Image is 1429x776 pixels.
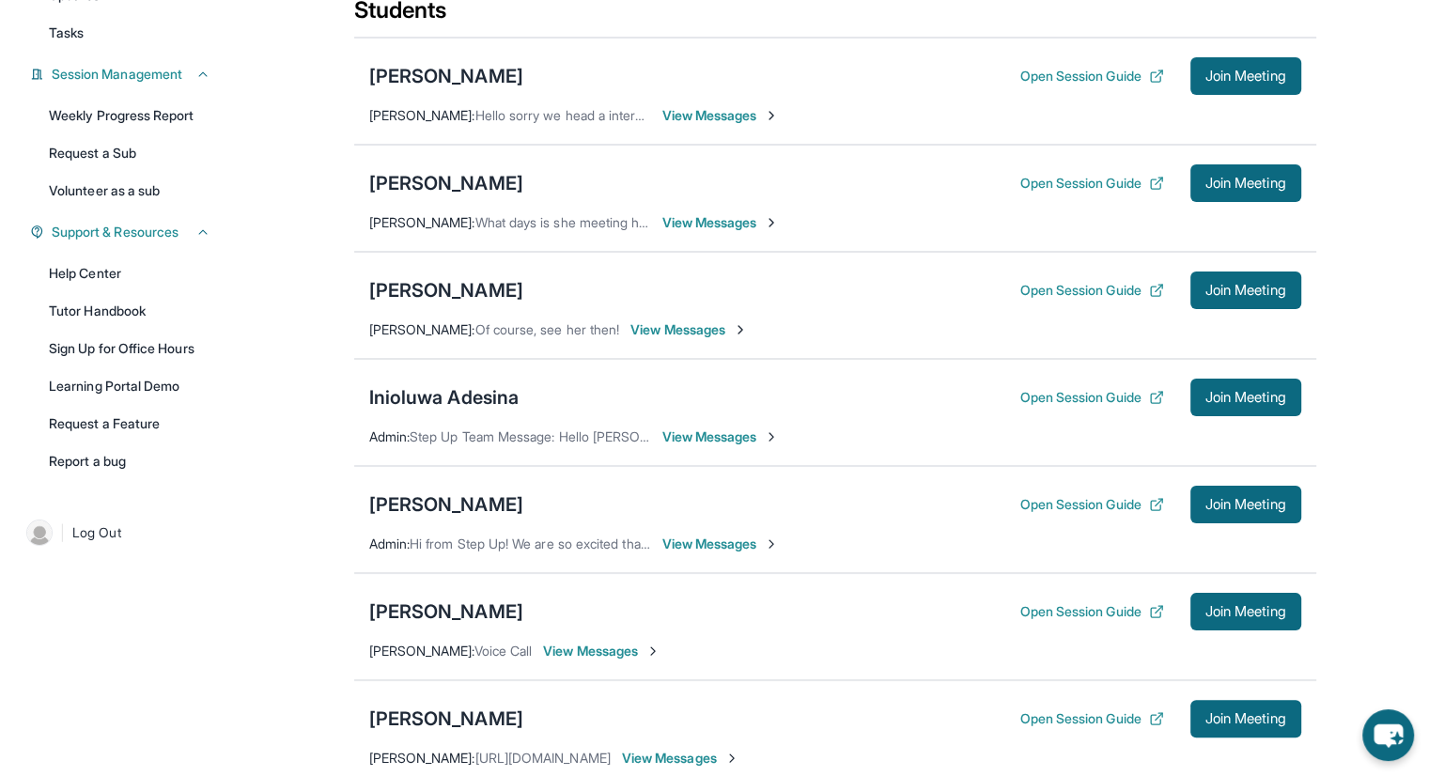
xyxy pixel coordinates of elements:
a: |Log Out [19,512,222,553]
button: Open Session Guide [1019,281,1163,300]
span: [PERSON_NAME] : [369,214,475,230]
div: [PERSON_NAME] [369,491,523,518]
a: Request a Sub [38,136,222,170]
img: Chevron-Right [724,751,739,766]
span: View Messages [662,213,780,232]
span: Join Meeting [1205,285,1286,296]
span: [PERSON_NAME] : [369,107,475,123]
button: Join Meeting [1190,486,1301,523]
div: [PERSON_NAME] [369,598,523,625]
span: Hello sorry we head a internet issue, we will see you [DATE] [475,107,833,123]
span: View Messages [662,427,780,446]
div: [PERSON_NAME] [369,63,523,89]
span: Session Management [52,65,182,84]
span: Join Meeting [1205,392,1286,403]
span: Log Out [72,523,121,542]
div: [PERSON_NAME] [369,277,523,303]
button: Join Meeting [1190,57,1301,95]
span: Tasks [49,23,84,42]
a: Volunteer as a sub [38,174,222,208]
span: View Messages [630,320,748,339]
span: Join Meeting [1205,70,1286,82]
a: Weekly Progress Report [38,99,222,132]
button: Join Meeting [1190,272,1301,309]
img: Chevron-Right [764,215,779,230]
div: Inioluwa Adesina [369,384,520,411]
button: Session Management [44,65,210,84]
a: Request a Feature [38,407,222,441]
span: View Messages [662,535,780,553]
a: Sign Up for Office Hours [38,332,222,365]
img: user-img [26,520,53,546]
button: Open Session Guide [1019,67,1163,85]
span: [PERSON_NAME] : [369,643,474,659]
span: Support & Resources [52,223,179,241]
span: | [60,521,65,544]
button: Open Session Guide [1019,602,1163,621]
img: Chevron-Right [764,429,779,444]
span: Admin : [369,535,410,551]
span: Voice Call [474,643,533,659]
a: Learning Portal Demo [38,369,222,403]
span: View Messages [662,106,780,125]
span: [URL][DOMAIN_NAME] [475,750,611,766]
span: Join Meeting [1205,606,1286,617]
span: [PERSON_NAME] : [369,750,475,766]
span: [PERSON_NAME] : [369,321,475,337]
img: Chevron-Right [764,536,779,551]
span: Join Meeting [1205,499,1286,510]
span: View Messages [543,642,660,660]
button: Join Meeting [1190,379,1301,416]
a: Report a bug [38,444,222,478]
span: Join Meeting [1205,178,1286,189]
button: Join Meeting [1190,164,1301,202]
span: View Messages [622,749,739,768]
img: Chevron-Right [764,108,779,123]
button: Open Session Guide [1019,495,1163,514]
button: Join Meeting [1190,700,1301,737]
button: chat-button [1362,709,1414,761]
div: [PERSON_NAME] [369,170,523,196]
button: Open Session Guide [1019,709,1163,728]
img: Chevron-Right [733,322,748,337]
img: Chevron-Right [645,644,660,659]
a: Tasks [38,16,222,50]
button: Support & Resources [44,223,210,241]
a: Help Center [38,256,222,290]
div: [PERSON_NAME] [369,706,523,732]
span: Join Meeting [1205,713,1286,724]
span: Of course, see her then! [475,321,620,337]
button: Join Meeting [1190,593,1301,630]
button: Open Session Guide [1019,174,1163,193]
span: Admin : [369,428,410,444]
button: Open Session Guide [1019,388,1163,407]
a: Tutor Handbook [38,294,222,328]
